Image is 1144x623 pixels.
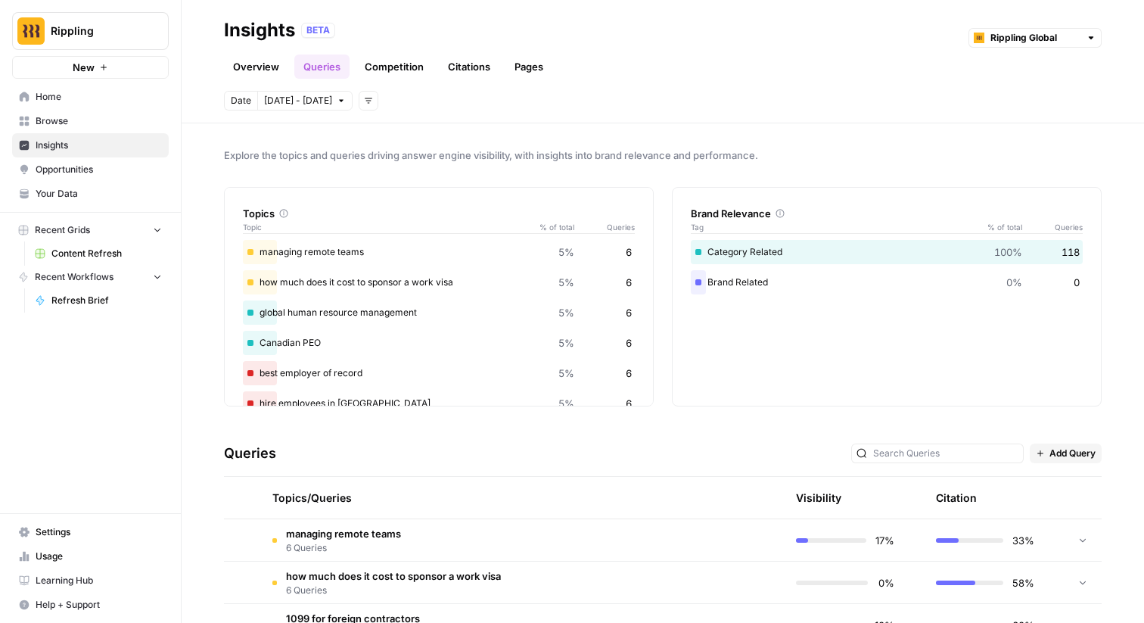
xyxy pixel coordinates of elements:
span: 6 [626,396,632,411]
a: Learning Hub [12,568,169,593]
span: 0% [1006,275,1022,290]
div: Citation [936,477,977,519]
a: Usage [12,544,169,568]
a: Home [12,85,169,109]
span: Recent Grids [35,223,90,237]
span: Learning Hub [36,574,162,587]
span: 5% [558,245,574,260]
div: best employer of record [243,361,635,385]
a: Content Refresh [28,241,169,266]
span: 5% [558,275,574,290]
h3: Queries [224,443,276,464]
span: Rippling [51,23,142,39]
span: Date [231,94,251,107]
span: Your Data [36,187,162,201]
span: Recent Workflows [35,270,113,284]
div: BETA [301,23,335,38]
button: Recent Workflows [12,266,169,288]
a: Pages [505,55,552,79]
span: New [73,60,95,75]
a: Refresh Brief [28,288,169,313]
span: Insights [36,139,162,152]
div: Topics/Queries [272,477,628,519]
button: Add Query [1030,444,1102,463]
div: hire employees in [GEOGRAPHIC_DATA] [243,391,635,416]
button: Help + Support [12,593,169,617]
span: 6 [626,335,632,350]
span: how much does it cost to sponsor a work visa [286,568,501,584]
span: 100% [994,245,1022,260]
div: Visibility [796,491,841,506]
a: Insights [12,133,169,157]
span: % of total [529,221,574,233]
span: 5% [558,396,574,411]
span: Usage [36,550,162,563]
div: global human resource management [243,301,635,325]
span: 17% [875,533,894,548]
div: managing remote teams [243,240,635,264]
div: Brand Relevance [691,206,1083,221]
span: 0 [1074,275,1080,290]
a: Queries [294,55,350,79]
div: Category Related [691,240,1083,264]
a: Competition [356,55,433,79]
button: New [12,56,169,79]
span: 58% [1012,575,1034,590]
div: Canadian PEO [243,331,635,355]
span: Queries [1022,221,1083,233]
div: how much does it cost to sponsor a work visa [243,270,635,294]
span: 6 [626,366,632,381]
a: Browse [12,109,169,133]
a: Settings [12,520,169,544]
span: 6 [626,275,632,290]
input: Rippling Global [990,30,1080,45]
span: 0% [877,575,894,590]
span: Content Refresh [51,247,162,260]
span: 5% [558,305,574,320]
button: Recent Grids [12,219,169,241]
span: Refresh Brief [51,294,162,307]
a: Your Data [12,182,169,206]
span: 118 [1062,245,1080,260]
span: 5% [558,335,574,350]
span: 5% [558,366,574,381]
span: 6 [626,245,632,260]
span: Home [36,90,162,104]
input: Search Queries [873,446,1018,461]
img: Rippling Logo [17,17,45,45]
span: % of total [977,221,1022,233]
a: Citations [439,55,499,79]
a: Opportunities [12,157,169,182]
span: 6 Queries [286,541,401,555]
span: Browse [36,114,162,128]
span: Tag [691,221,977,233]
span: Add Query [1049,447,1096,460]
button: Workspace: Rippling [12,12,169,50]
span: Settings [36,525,162,539]
span: managing remote teams [286,526,401,541]
a: Overview [224,55,288,79]
div: Insights [224,18,295,42]
div: Brand Related [691,270,1083,294]
span: Queries [574,221,635,233]
span: Opportunities [36,163,162,176]
button: [DATE] - [DATE] [257,91,353,111]
span: 6 Queries [286,584,501,597]
span: Help + Support [36,598,162,612]
span: 33% [1012,533,1034,548]
span: [DATE] - [DATE] [264,94,332,107]
span: Topic [243,221,529,233]
span: 6 [626,305,632,320]
div: Topics [243,206,635,221]
span: Explore the topics and queries driving answer engine visibility, with insights into brand relevan... [224,148,1102,163]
